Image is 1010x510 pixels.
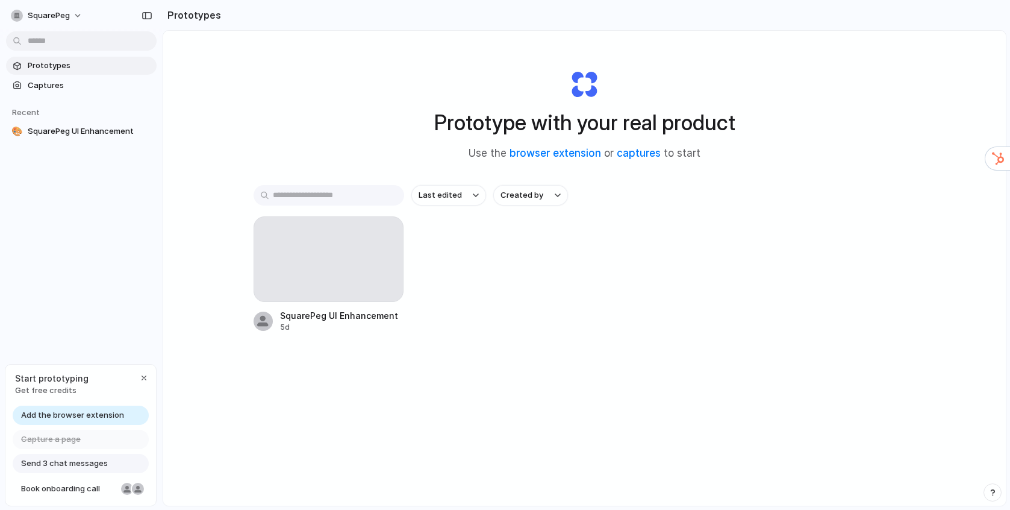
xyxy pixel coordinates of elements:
span: Start prototyping [15,372,89,385]
span: Capture a page [21,433,81,445]
div: Christian Iacullo [131,482,145,496]
div: SquarePeg UI Enhancement [280,309,398,322]
span: SquarePeg [28,10,70,22]
a: captures [617,147,661,159]
a: 🎨SquarePeg UI Enhancement [6,122,157,140]
span: Recent [12,107,40,117]
span: Captures [28,80,152,92]
button: Last edited [411,185,486,206]
button: Created by [493,185,568,206]
h1: Prototype with your real product [434,107,735,139]
span: Send 3 chat messages [21,458,108,470]
span: Prototypes [28,60,152,72]
span: Created by [500,189,543,201]
a: browser extension [510,147,601,159]
a: Prototypes [6,57,157,75]
span: Book onboarding call [21,483,116,495]
a: SquarePeg UI Enhancement5d [254,216,404,333]
div: Nicole Kubica [120,482,134,496]
h2: Prototypes [163,8,221,22]
span: Last edited [419,189,462,201]
div: 5d [280,322,398,333]
span: Get free credits [15,385,89,397]
button: SquarePeg [6,6,89,25]
span: Add the browser extension [21,409,124,421]
a: Captures [6,77,157,95]
span: Use the or to start [469,146,700,162]
div: 🎨 [11,125,23,137]
a: Book onboarding call [13,479,149,499]
span: SquarePeg UI Enhancement [28,125,152,137]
